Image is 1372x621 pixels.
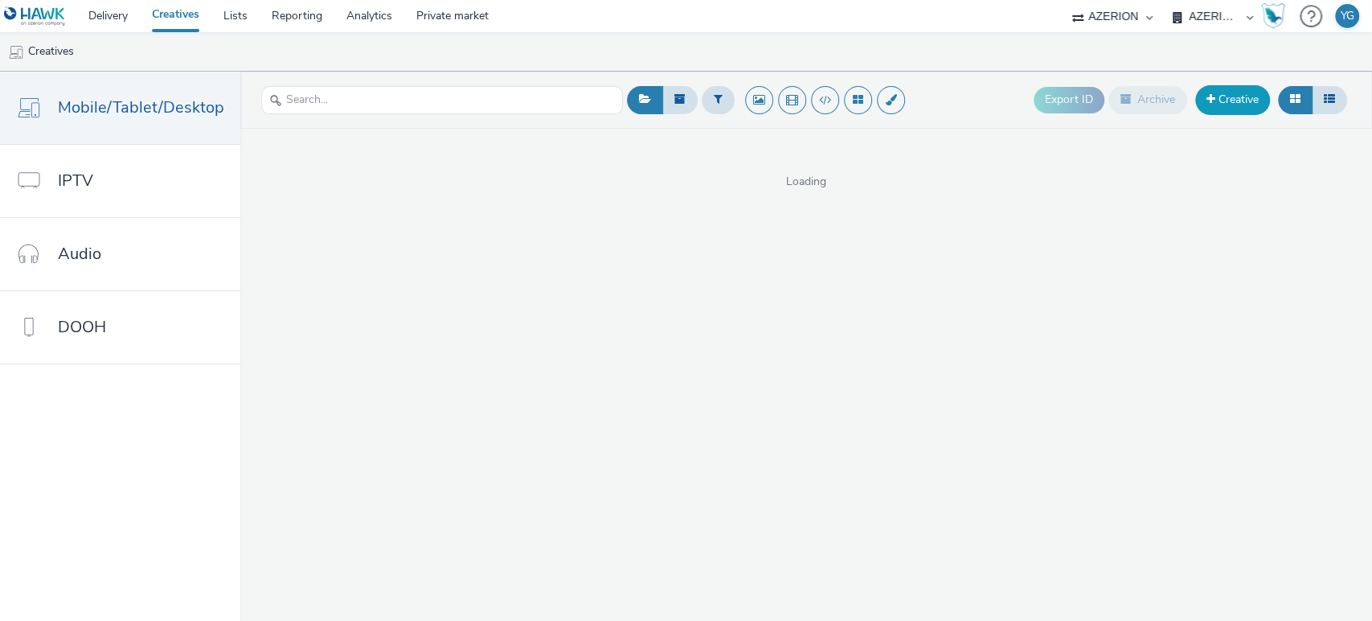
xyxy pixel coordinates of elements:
[1034,87,1104,113] button: Export ID
[1312,86,1347,113] button: Table
[1278,86,1313,113] button: Grid
[8,44,24,60] img: mobile
[58,96,224,119] span: Mobile/Tablet/Desktop
[1341,4,1354,28] div: YG
[4,6,66,27] img: undefined Logo
[1261,3,1285,29] img: Hawk Academy
[261,86,623,114] input: Search...
[58,315,106,339] span: DOOH
[58,169,93,192] span: IPTV
[1195,85,1270,114] a: Creative
[1261,3,1292,29] a: Hawk Academy
[240,174,1372,190] span: Loading
[58,242,101,265] span: Audio
[1108,86,1187,113] button: Archive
